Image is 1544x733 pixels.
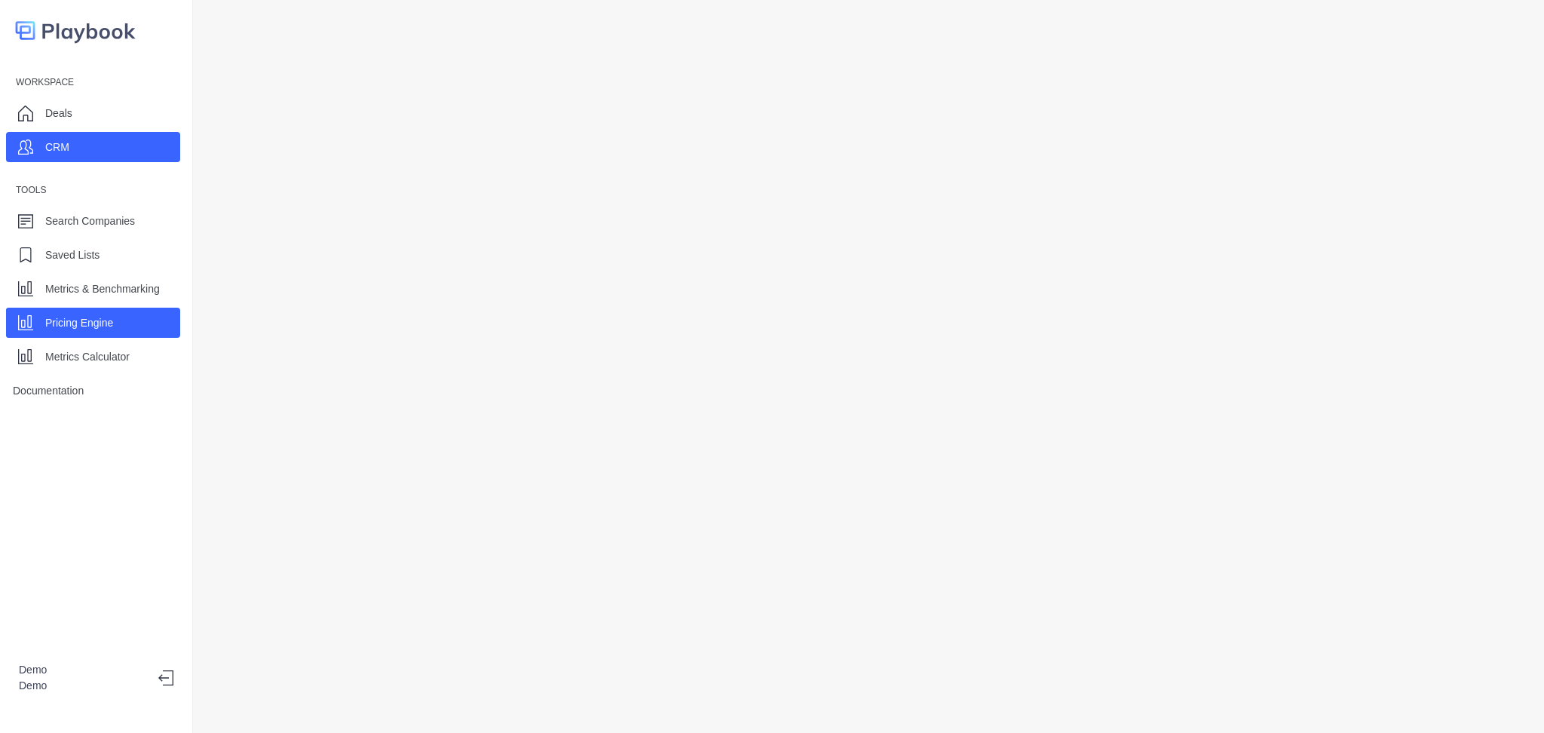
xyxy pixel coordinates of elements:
[15,15,136,46] img: logo-colored
[19,678,146,694] p: Demo
[45,315,113,331] p: Pricing Engine
[45,349,130,365] p: Metrics Calculator
[45,213,135,229] p: Search Companies
[217,15,1520,718] iframe: Pricing Engine
[13,383,84,399] p: Documentation
[45,140,69,155] p: CRM
[19,662,146,678] p: Demo
[45,247,100,263] p: Saved Lists
[45,106,72,121] p: Deals
[45,281,160,297] p: Metrics & Benchmarking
